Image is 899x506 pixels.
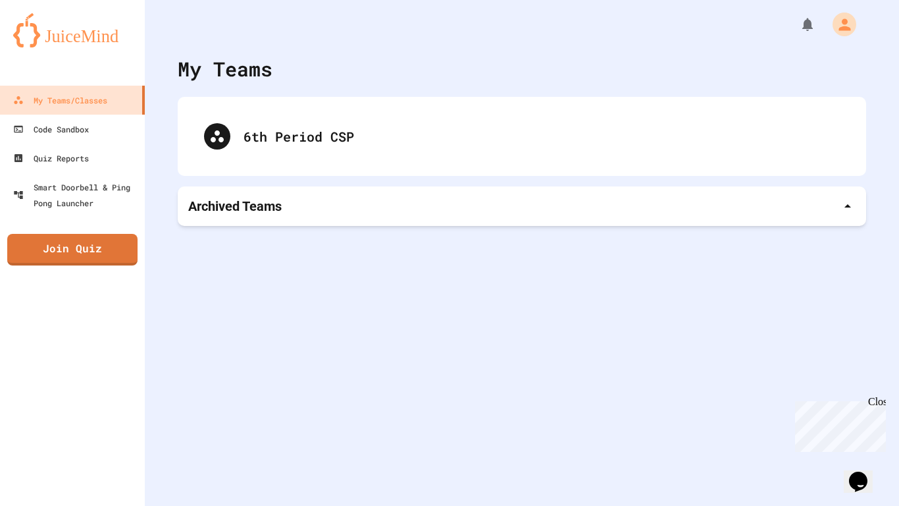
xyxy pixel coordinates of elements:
[13,150,89,166] div: Quiz Reports
[819,9,860,40] div: My Account
[844,453,886,493] iframe: chat widget
[5,5,91,84] div: Chat with us now!Close
[178,54,272,84] div: My Teams
[7,234,138,266] a: Join Quiz
[13,13,132,47] img: logo-orange.svg
[790,396,886,452] iframe: chat widget
[191,110,853,163] div: 6th Period CSP
[13,179,140,211] div: Smart Doorbell & Ping Pong Launcher
[13,92,107,108] div: My Teams/Classes
[775,13,819,36] div: My Notifications
[13,121,89,137] div: Code Sandbox
[244,126,840,146] div: 6th Period CSP
[188,197,282,215] p: Archived Teams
